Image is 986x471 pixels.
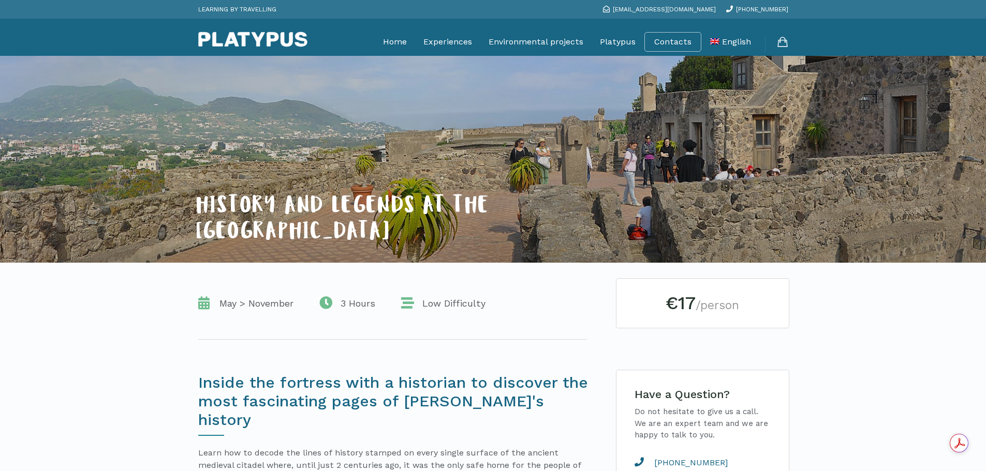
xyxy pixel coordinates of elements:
span: May > November [214,297,293,310]
a: Environmental projects [489,29,583,55]
a: [EMAIL_ADDRESS][DOMAIN_NAME] [603,6,716,13]
a: Contacts [654,37,691,47]
span: Inside the fortress with a historian to discover the most fascinating pages of [PERSON_NAME]'s hi... [198,373,588,429]
span: [PHONE_NUMBER] [646,457,728,469]
a: [PHONE_NUMBER] [726,6,788,13]
img: Platypus [198,32,307,47]
h2: €17 [632,294,773,312]
p: Do not hesitate to give us a call. We are an expert team and we are happy to talk to you. [635,406,771,441]
a: English [710,29,751,55]
span: Low Difficulty [417,297,485,310]
a: Home [383,29,407,55]
span: 3 Hours [335,297,375,310]
small: /person [696,298,739,312]
a: Experiences [423,29,472,55]
span: HISTORY AND LEGENDS AT THE [GEOGRAPHIC_DATA] [196,196,490,246]
a: Platypus [600,29,636,55]
span: [PHONE_NUMBER] [736,6,788,13]
span: [EMAIL_ADDRESS][DOMAIN_NAME] [613,6,716,13]
p: LEARNING BY TRAVELLING [198,3,276,16]
span: English [722,37,751,47]
a: [PHONE_NUMBER] [635,457,773,469]
span: Have a Question? [635,388,730,401]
